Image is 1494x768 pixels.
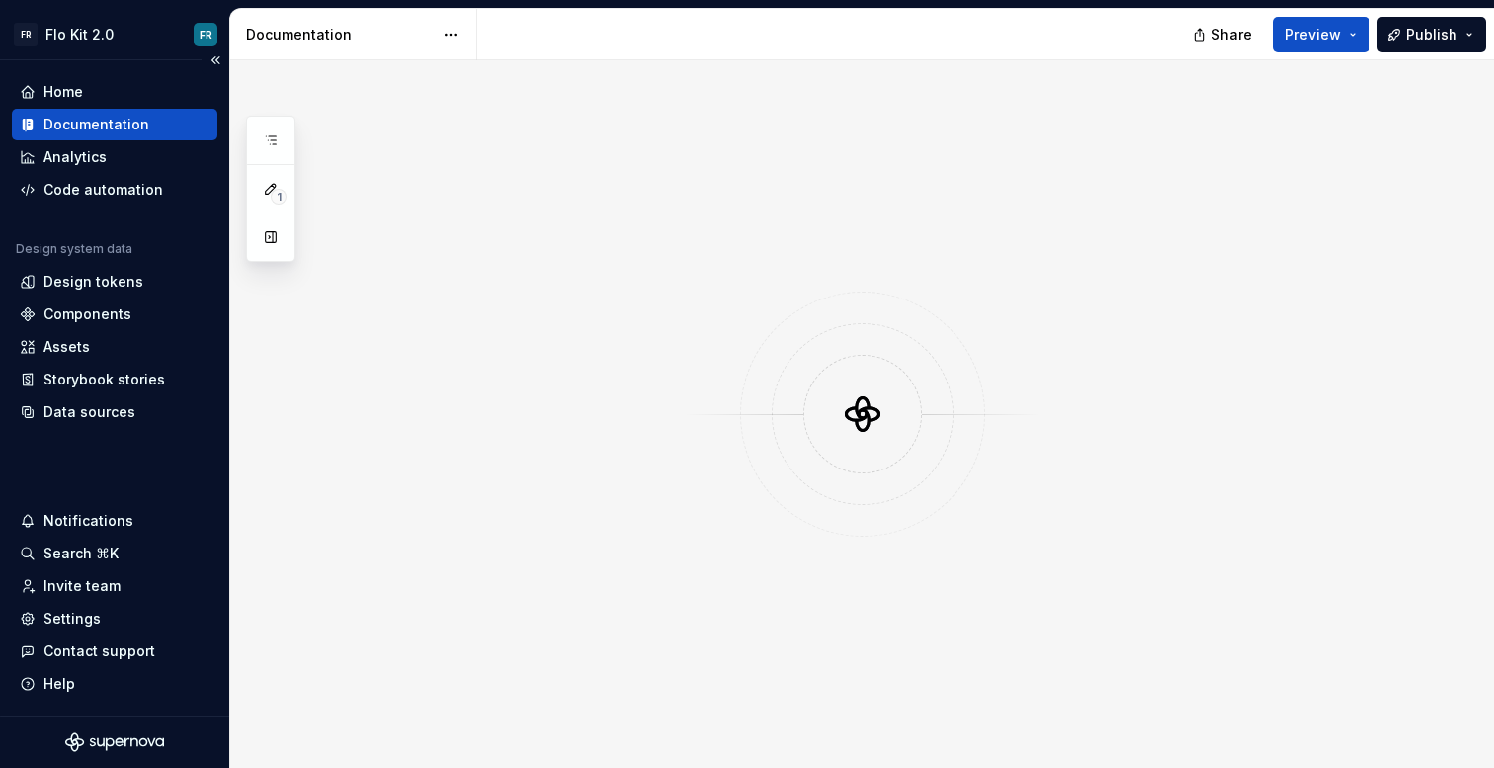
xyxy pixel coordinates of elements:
a: Components [12,299,217,330]
button: Collapse sidebar [202,46,229,74]
div: FR [200,27,212,43]
div: Invite team [43,576,121,596]
span: Publish [1406,25,1457,44]
a: Home [12,76,217,108]
div: Flo Kit 2.0 [45,25,114,44]
div: Documentation [246,25,433,44]
a: Settings [12,603,217,635]
a: Analytics [12,141,217,173]
button: Help [12,668,217,700]
div: Components [43,304,131,324]
a: Documentation [12,109,217,140]
div: Search ⌘K [43,544,119,563]
div: FR [14,23,38,46]
div: Notifications [43,511,133,531]
button: Preview [1273,17,1369,52]
div: Design system data [16,241,132,257]
span: 1 [271,189,287,205]
div: Documentation [43,115,149,134]
span: Preview [1286,25,1341,44]
div: Help [43,674,75,694]
button: Search ⌘K [12,538,217,569]
a: Assets [12,331,217,363]
a: Storybook stories [12,364,217,395]
div: Storybook stories [43,370,165,389]
div: Home [43,82,83,102]
a: Code automation [12,174,217,206]
button: Publish [1377,17,1486,52]
div: Assets [43,337,90,357]
button: Notifications [12,505,217,537]
div: Contact support [43,641,155,661]
button: FRFlo Kit 2.0FR [4,13,225,55]
a: Data sources [12,396,217,428]
div: Data sources [43,402,135,422]
div: Analytics [43,147,107,167]
span: Share [1211,25,1252,44]
svg: Supernova Logo [65,732,164,752]
button: Contact support [12,636,217,667]
div: Settings [43,609,101,629]
button: Share [1183,17,1265,52]
div: Code automation [43,180,163,200]
a: Design tokens [12,266,217,298]
div: Design tokens [43,272,143,292]
a: Invite team [12,570,217,602]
